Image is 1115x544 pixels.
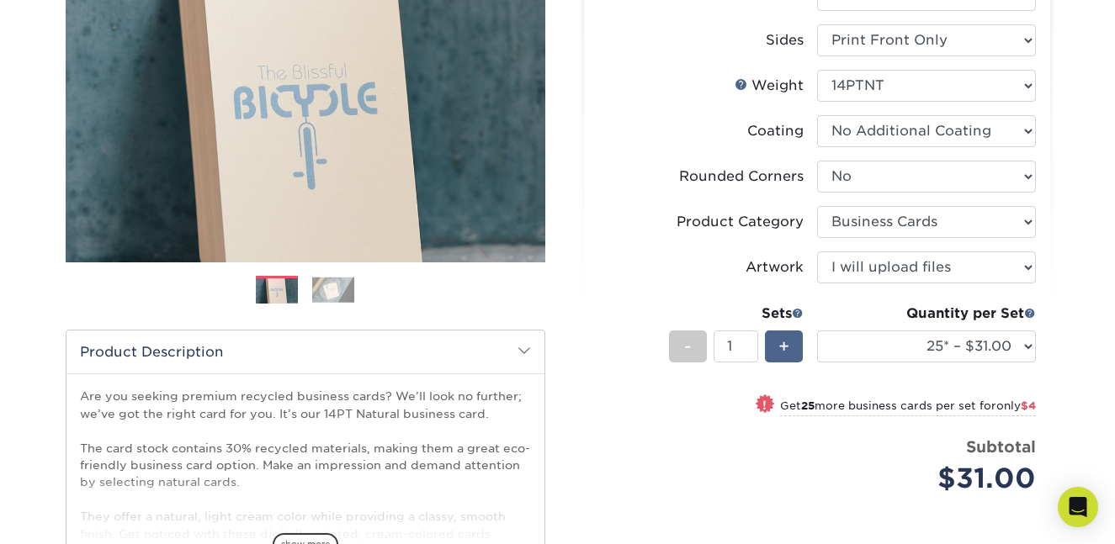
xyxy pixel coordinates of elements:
div: Artwork [746,257,804,277]
small: Get more business cards per set for [780,399,1036,416]
div: Weight [735,76,804,96]
div: Product Category [677,212,804,232]
span: - [684,334,692,359]
span: $4 [1021,399,1036,412]
div: Sets [669,304,804,324]
div: Rounded Corners [679,166,804,187]
span: only [996,399,1036,412]
img: Business Cards 02 [312,277,354,303]
img: Business Cards 01 [256,270,298,312]
span: ! [762,396,767,414]
div: Quantity per Set [817,304,1036,324]
div: Coating [747,121,804,141]
strong: Subtotal [966,437,1036,456]
div: Sides [766,30,804,50]
strong: 25 [801,399,815,412]
div: $31.00 [830,458,1036,499]
span: + [778,334,789,359]
h2: Product Description [66,330,544,373]
div: Open Intercom Messenger [1058,487,1098,527]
